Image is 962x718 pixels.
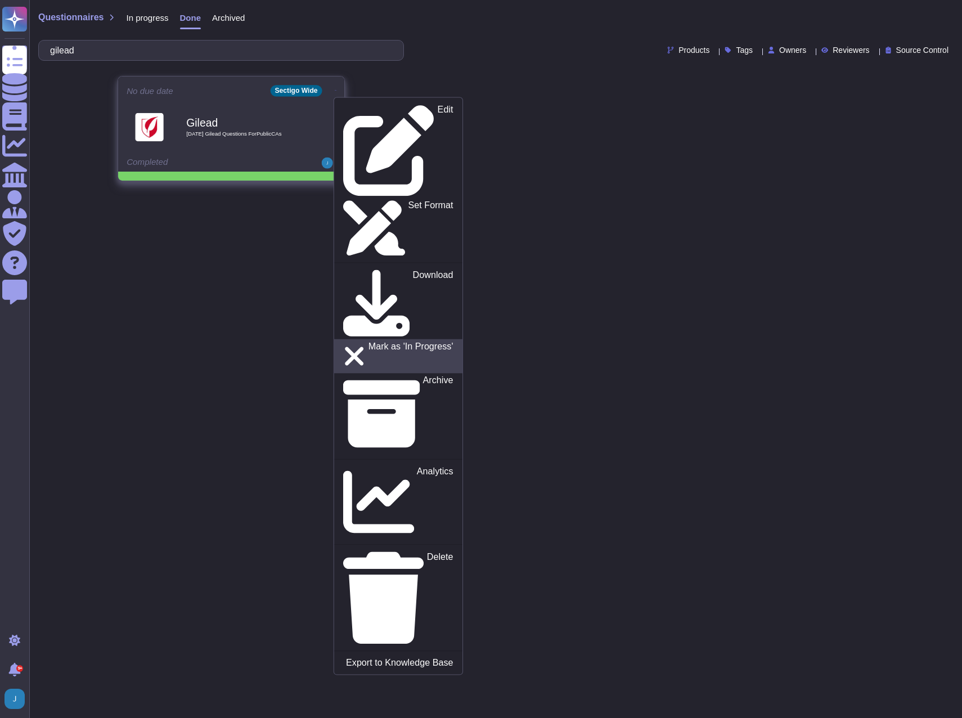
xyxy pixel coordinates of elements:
a: Set Format [334,198,462,258]
p: Edit [438,105,453,196]
a: Delete [334,549,462,646]
p: Archive [423,376,453,452]
div: 9+ [16,665,23,672]
button: user [2,686,33,711]
b: Gilead [186,117,300,128]
p: Set Format [408,201,453,255]
div: Sectigo Wide [270,85,322,96]
span: Products [678,46,709,54]
p: Analytics [417,467,453,537]
span: In progress [126,14,168,22]
p: Mark as 'In Progress' [368,342,453,371]
p: Delete [427,552,453,644]
a: Analytics [334,464,462,540]
a: Export to Knowledge Base [334,656,462,670]
span: Owners [779,46,806,54]
span: No due date [127,87,173,95]
img: user [322,158,333,169]
p: Export to Knowledge Base [346,659,453,668]
span: [DATE] Gilead Questions ForPublicCAs [186,131,300,137]
p: Download [413,271,453,337]
span: Questionnaires [38,13,104,22]
input: Search by keywords [44,41,392,60]
img: user [5,689,25,709]
span: Source Control [896,46,948,54]
a: Archive [334,373,462,455]
div: Completed [127,158,266,169]
a: Mark as 'In Progress' [334,339,462,373]
a: Download [334,268,462,339]
span: Archived [212,14,245,22]
span: Reviewers [833,46,869,54]
img: Logo [135,113,164,141]
span: Done [180,14,201,22]
a: Edit [334,102,462,199]
span: Tags [736,46,753,54]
